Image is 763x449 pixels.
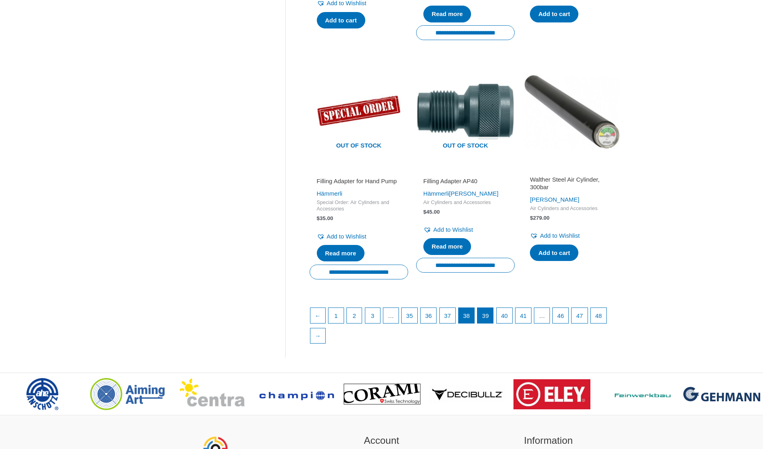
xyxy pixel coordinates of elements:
span: Add to Wishlist [433,226,473,233]
a: Filling Adapter for Hand Pump [317,177,401,188]
a: Add to cart: “Triangular Front Sight, 4.7/4.4/3.8” [317,12,365,29]
iframe: Customer reviews powered by Trustpilot [530,166,614,176]
a: Read more about “Filling Adapter AP40” [423,238,471,255]
span: $ [530,215,533,221]
span: Add to Wishlist [540,232,580,239]
a: Add to Wishlist [423,224,473,235]
a: Filling Adapter AP40 [423,177,507,188]
bdi: 35.00 [317,215,333,221]
a: Read more about “Filling Adapter for Hand Pump” [317,245,365,262]
a: Add to Wishlist [317,231,366,242]
a: Page 39 [477,308,493,323]
a: ← [310,308,326,323]
a: Walther Steel Air Cylinder, 300bar [530,176,614,194]
span: … [534,308,550,323]
span: Special Order: Air Cylinders and Accessories [317,199,401,212]
img: Walther Steel Air Cylinder [523,63,621,161]
img: Filling Adapter AP40 [416,63,515,161]
a: Page 36 [421,308,436,323]
bdi: 45.00 [423,209,440,215]
a: Page 46 [553,308,568,323]
img: brand logo [513,379,590,409]
a: Hämmerli [423,190,449,197]
a: Add to Wishlist [530,230,580,241]
a: Page 37 [440,308,455,323]
a: Read more about “Hammerli Basic Front Sight” [423,6,471,22]
h2: Information [475,433,622,448]
a: → [310,328,326,344]
h2: Filling Adapter for Hand Pump [317,177,401,185]
span: Air Cylinders and Accessories [423,199,507,206]
a: Page 48 [591,308,606,323]
span: Out of stock [422,137,509,155]
span: Out of stock [316,137,402,155]
h2: Filling Adapter AP40 [423,177,507,185]
a: Out of stock [310,63,408,161]
a: [PERSON_NAME] [449,190,498,197]
iframe: Customer reviews powered by Trustpilot [423,166,507,176]
a: Add to cart: “AP20 Pressure Gauge” [530,6,578,22]
span: … [383,308,399,323]
a: Hämmerli [317,190,342,197]
nav: Product Pagination [310,307,622,348]
span: Page 38 [459,308,474,323]
a: Page 1 [328,308,344,323]
h2: Account [308,433,455,448]
a: Page 47 [572,308,587,323]
span: Air Cylinders and Accessories [530,205,614,212]
a: Page 2 [347,308,362,323]
bdi: 279.00 [530,215,550,221]
img: Filling Adapter for Hand Pump [310,63,408,161]
iframe: Customer reviews powered by Trustpilot [317,166,401,176]
a: Out of stock [416,63,515,161]
a: [PERSON_NAME] [530,196,579,203]
span: $ [317,215,320,221]
a: Add to cart: “Walther Steel Air Cylinder, 300bar” [530,245,578,261]
a: Page 41 [515,308,531,323]
span: Add to Wishlist [327,233,366,240]
a: Page 40 [497,308,512,323]
a: Page 35 [402,308,417,323]
span: $ [423,209,427,215]
a: Page 3 [365,308,380,323]
h2: Walther Steel Air Cylinder, 300bar [530,176,614,191]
